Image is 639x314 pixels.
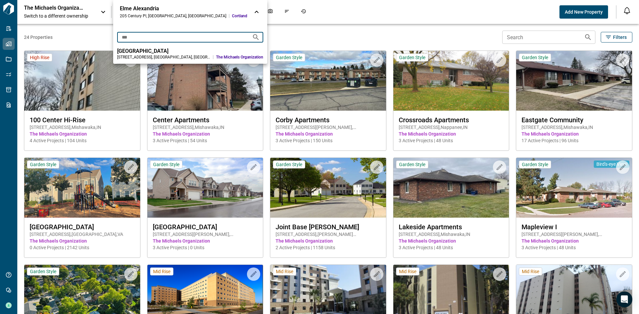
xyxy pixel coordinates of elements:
[249,31,263,44] button: Search projects
[120,5,247,12] div: Elme Alexandria
[117,48,263,54] div: [GEOGRAPHIC_DATA]
[216,54,263,60] span: The Michaels Organization
[120,13,226,19] div: 205 Century Pl , [GEOGRAPHIC_DATA] , [GEOGRAPHIC_DATA]
[616,291,632,307] div: Open Intercom Messenger
[117,54,210,60] div: [STREET_ADDRESS] , [GEOGRAPHIC_DATA] , [GEOGRAPHIC_DATA]
[232,13,247,19] span: Cortland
